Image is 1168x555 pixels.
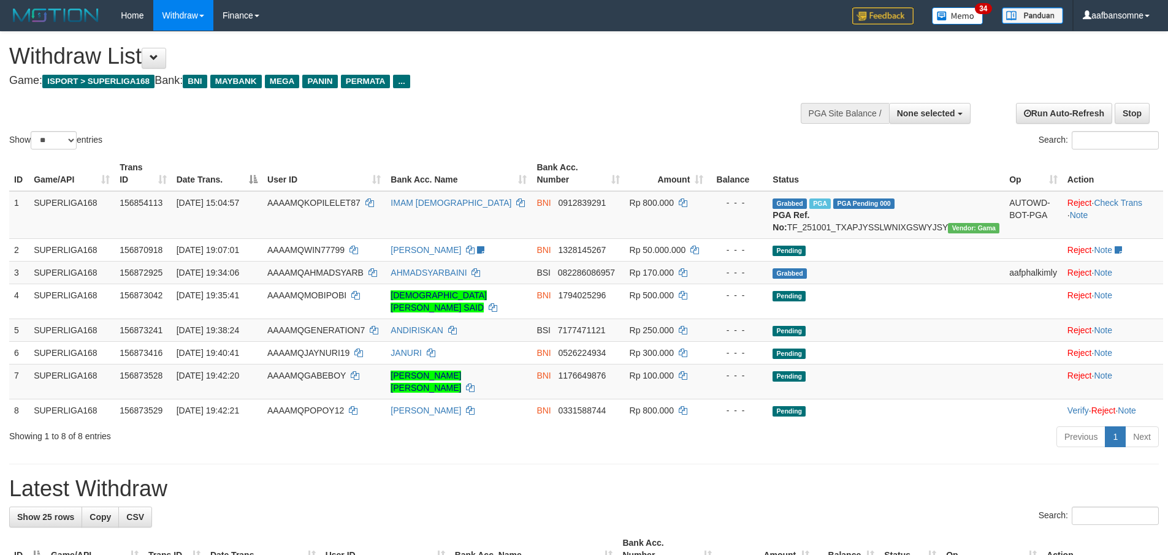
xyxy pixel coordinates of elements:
span: AAAAMQAHMADSYARB [267,268,364,277]
label: Show entries [9,131,102,149]
a: CSV [118,507,152,527]
div: Showing 1 to 8 of 8 entries [9,425,478,442]
span: MEGA [265,75,300,88]
a: Note [1094,245,1112,255]
td: 2 [9,238,29,261]
span: Pending [773,326,806,336]
td: SUPERLIGA168 [29,364,115,399]
span: 156854113 [120,198,162,208]
span: Copy 7177471121 to clipboard [558,325,606,335]
a: Reject [1067,348,1092,358]
select: Showentries [31,131,77,149]
span: AAAAMQGENERATION7 [267,325,365,335]
a: Stop [1115,103,1150,124]
span: Copy 0912839291 to clipboard [558,198,606,208]
a: [DEMOGRAPHIC_DATA][PERSON_NAME] SAID [391,290,487,312]
span: Copy 1328145267 to clipboard [558,245,606,255]
a: [PERSON_NAME] [PERSON_NAME] [391,371,461,393]
div: - - - [713,197,763,209]
span: AAAAMQPOPOY12 [267,406,344,415]
th: Trans ID: activate to sort column ascending [115,156,172,191]
span: Pending [773,349,806,359]
td: · · [1063,191,1163,239]
a: Note [1118,406,1136,415]
th: Date Trans.: activate to sort column descending [172,156,262,191]
span: BNI [536,290,551,300]
span: Pending [773,246,806,256]
div: - - - [713,404,763,417]
span: Copy 1176649876 to clipboard [558,371,606,380]
span: Rp 800.000 [630,406,674,415]
span: [DATE] 19:07:01 [177,245,239,255]
td: 3 [9,261,29,284]
span: BNI [536,406,551,415]
img: panduan.png [1002,7,1063,24]
span: Copy 0526224934 to clipboard [558,348,606,358]
span: Grabbed [773,268,807,279]
button: None selected [889,103,971,124]
span: Copy 1794025296 to clipboard [558,290,606,300]
h1: Latest Withdraw [9,477,1159,501]
th: Bank Acc. Number: activate to sort column ascending [532,156,624,191]
a: [PERSON_NAME] [391,406,461,415]
span: Pending [773,371,806,382]
th: Balance [708,156,768,191]
a: 1 [1105,426,1126,447]
td: · [1063,284,1163,319]
h1: Withdraw List [9,44,766,69]
td: 4 [9,284,29,319]
span: AAAAMQMOBIPOBI [267,290,346,300]
span: [DATE] 19:38:24 [177,325,239,335]
a: Note [1070,210,1088,220]
span: AAAAMQJAYNURI19 [267,348,349,358]
h4: Game: Bank: [9,75,766,87]
a: Check Trans [1094,198,1142,208]
div: PGA Site Balance / [801,103,889,124]
b: PGA Ref. No: [773,210,809,232]
span: [DATE] 19:35:41 [177,290,239,300]
th: Action [1063,156,1163,191]
span: PERMATA [341,75,391,88]
td: 8 [9,399,29,421]
td: AUTOWD-BOT-PGA [1004,191,1063,239]
a: Reject [1067,268,1092,277]
span: BSI [536,325,551,335]
a: Note [1094,290,1112,300]
span: Rp 300.000 [630,348,674,358]
a: [PERSON_NAME] [391,245,461,255]
div: - - - [713,244,763,256]
span: Rp 800.000 [630,198,674,208]
a: Run Auto-Refresh [1016,103,1112,124]
td: SUPERLIGA168 [29,341,115,364]
span: BNI [536,245,551,255]
td: SUPERLIGA168 [29,284,115,319]
a: IMAM [DEMOGRAPHIC_DATA] [391,198,511,208]
span: ... [393,75,410,88]
th: Bank Acc. Name: activate to sort column ascending [386,156,532,191]
td: 5 [9,319,29,341]
span: 156870918 [120,245,162,255]
td: 7 [9,364,29,399]
a: Previous [1056,426,1105,447]
td: SUPERLIGA168 [29,238,115,261]
th: Amount: activate to sort column ascending [625,156,709,191]
div: - - - [713,289,763,301]
span: Pending [773,291,806,301]
span: ISPORT > SUPERLIGA168 [42,75,155,88]
img: MOTION_logo.png [9,6,102,25]
span: Grabbed [773,198,807,209]
span: AAAAMQWIN77799 [267,245,345,255]
span: BNI [536,198,551,208]
span: AAAAMQGABEBOY [267,371,346,380]
td: TF_251001_TXAPJYSSLWNIXGSWYJSY [768,191,1004,239]
td: aafphalkimly [1004,261,1063,284]
span: Rp 170.000 [630,268,674,277]
th: User ID: activate to sort column ascending [262,156,386,191]
a: Note [1094,268,1112,277]
span: PGA Pending [833,198,895,209]
td: · [1063,364,1163,399]
a: Reject [1067,245,1092,255]
span: [DATE] 19:40:41 [177,348,239,358]
span: Copy 0331588744 to clipboard [558,406,606,415]
td: 6 [9,341,29,364]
